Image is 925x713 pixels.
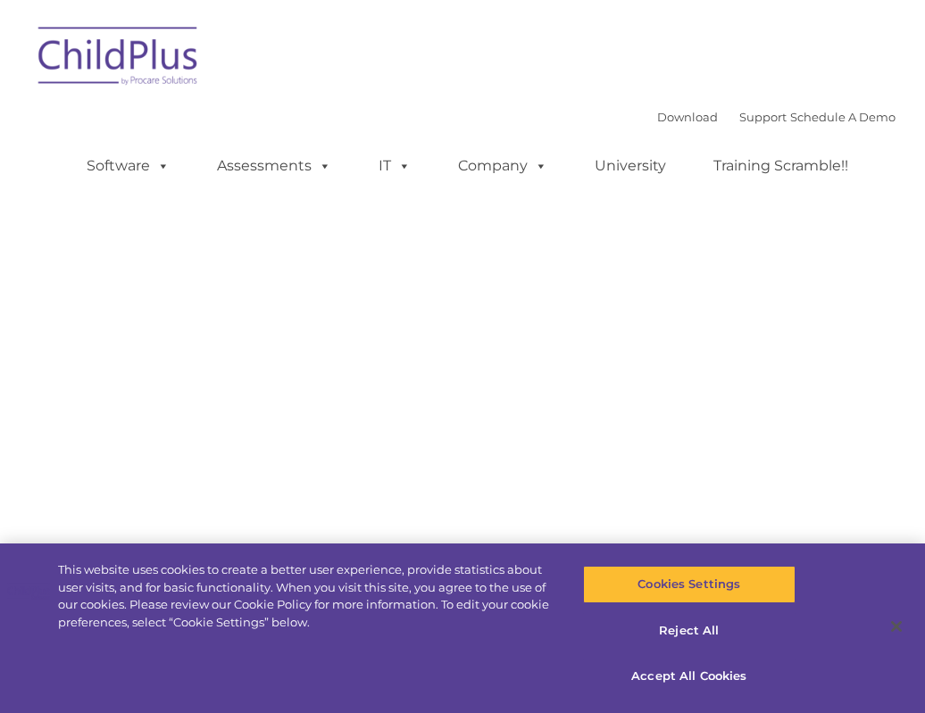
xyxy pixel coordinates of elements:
button: Close [877,607,916,646]
div: This website uses cookies to create a better user experience, provide statistics about user visit... [58,561,555,631]
font: | [657,110,896,124]
a: University [577,148,684,184]
a: Schedule A Demo [790,110,896,124]
button: Cookies Settings [583,566,796,603]
a: IT [361,148,429,184]
a: Support [739,110,787,124]
a: Download [657,110,718,124]
button: Reject All [583,612,796,650]
a: Assessments [199,148,349,184]
a: Training Scramble!! [696,148,866,184]
a: Company [440,148,565,184]
a: Software [69,148,187,184]
button: Accept All Cookies [583,658,796,695]
img: ChildPlus by Procare Solutions [29,14,208,104]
